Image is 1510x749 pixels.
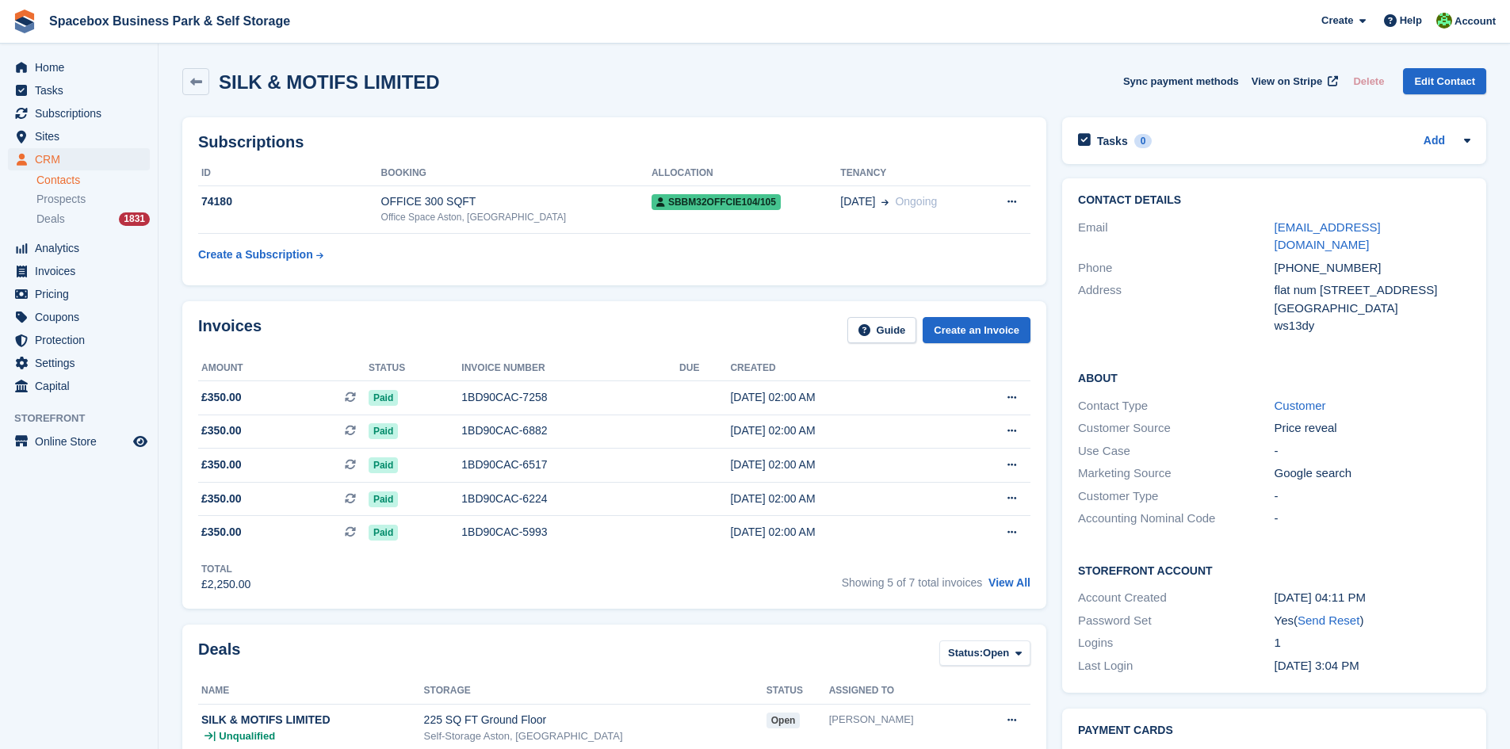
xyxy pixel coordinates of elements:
img: stora-icon-8386f47178a22dfd0bd8f6a31ec36ba5ce8667c1dd55bd0f319d3a0aa187defe.svg [13,10,36,33]
span: Home [35,56,130,78]
span: Paid [369,525,398,541]
th: Name [198,678,424,704]
a: [EMAIL_ADDRESS][DOMAIN_NAME] [1275,220,1381,252]
a: Guide [847,317,917,343]
th: Invoice number [461,356,679,381]
h2: Contact Details [1078,194,1470,207]
th: ID [198,161,381,186]
th: Status [766,678,829,704]
span: Paid [369,423,398,439]
div: - [1275,510,1470,528]
div: 74180 [198,193,381,210]
div: 1BD90CAC-6882 [461,422,679,439]
span: [DATE] [840,193,875,210]
h2: About [1078,369,1470,385]
span: Sites [35,125,130,147]
div: [PERSON_NAME] [829,712,974,728]
div: 1BD90CAC-7258 [461,389,679,406]
a: menu [8,125,150,147]
span: Create [1321,13,1353,29]
div: Total [201,562,250,576]
a: Create a Subscription [198,240,323,269]
span: Settings [35,352,130,374]
th: Amount [198,356,369,381]
time: 2025-03-01 15:04:40 UTC [1275,659,1359,672]
a: menu [8,56,150,78]
a: Customer [1275,399,1326,412]
div: [DATE] 02:00 AM [730,491,946,507]
span: Unqualified [219,728,275,744]
th: Booking [381,161,652,186]
span: View on Stripe [1252,74,1322,90]
a: menu [8,148,150,170]
div: Contact Type [1078,397,1274,415]
div: Logins [1078,634,1274,652]
a: Deals 1831 [36,211,150,227]
h2: Payment cards [1078,724,1470,737]
div: 1BD90CAC-6517 [461,457,679,473]
span: Pricing [35,283,130,305]
div: OFFICE 300 SQFT [381,193,652,210]
div: Last Login [1078,657,1274,675]
span: | [213,728,216,744]
button: Status: Open [939,640,1030,667]
span: Deals [36,212,65,227]
div: [DATE] 02:00 AM [730,422,946,439]
div: 1831 [119,212,150,226]
img: Brijesh Kumar [1436,13,1452,29]
div: Create a Subscription [198,246,313,263]
div: Phone [1078,259,1274,277]
span: Storefront [14,411,158,426]
a: menu [8,79,150,101]
div: Account Created [1078,589,1274,607]
div: 1BD90CAC-5993 [461,524,679,541]
span: £350.00 [201,524,242,541]
span: Analytics [35,237,130,259]
h2: Invoices [198,317,262,343]
div: [DATE] 04:11 PM [1275,589,1470,607]
div: Password Set [1078,612,1274,630]
th: Created [730,356,946,381]
div: SILK & MOTIFS LIMITED [201,712,424,728]
h2: Storefront Account [1078,562,1470,578]
div: [DATE] 02:00 AM [730,524,946,541]
a: Preview store [131,432,150,451]
a: menu [8,283,150,305]
div: Customer Source [1078,419,1274,438]
div: - [1275,487,1470,506]
h2: Deals [198,640,240,670]
a: Contacts [36,173,150,188]
span: £350.00 [201,491,242,507]
span: CRM [35,148,130,170]
div: [DATE] 02:00 AM [730,389,946,406]
span: Online Store [35,430,130,453]
th: Status [369,356,461,381]
span: Protection [35,329,130,351]
div: 1 [1275,634,1470,652]
span: Open [983,645,1009,661]
span: SBBM32OFFCIE104/105 [652,194,781,210]
div: - [1275,442,1470,460]
a: menu [8,430,150,453]
div: Customer Type [1078,487,1274,506]
div: Use Case [1078,442,1274,460]
a: Create an Invoice [923,317,1030,343]
span: Showing 5 of 7 total invoices [842,576,982,589]
span: ( ) [1294,613,1363,627]
div: 0 [1134,134,1153,148]
a: Send Reset [1298,613,1359,627]
h2: Tasks [1097,134,1128,148]
h2: Subscriptions [198,133,1030,151]
a: menu [8,237,150,259]
div: Yes [1275,612,1470,630]
div: ws13dy [1275,317,1470,335]
div: Office Space Aston, [GEOGRAPHIC_DATA] [381,210,652,224]
div: Google search [1275,464,1470,483]
th: Tenancy [840,161,981,186]
div: Email [1078,219,1274,254]
a: menu [8,329,150,351]
span: £350.00 [201,457,242,473]
span: Paid [369,491,398,507]
span: Paid [369,390,398,406]
th: Allocation [652,161,840,186]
